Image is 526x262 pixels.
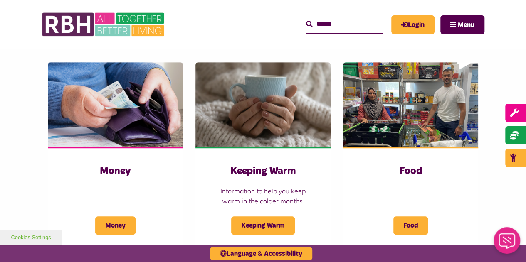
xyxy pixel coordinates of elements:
[195,62,331,251] a: Keeping Warm Information to help you keep warm in the colder months. Keeping Warm
[210,247,312,260] button: Language & Accessibility
[343,62,478,147] img: RBH Pantry
[48,62,183,147] img: Money 1
[458,22,474,28] span: Menu
[231,216,295,235] span: Keeping Warm
[195,62,331,147] img: Warmth 2
[64,165,166,178] h3: Money
[212,186,314,206] p: Information to help you keep warm in the colder months.
[360,165,462,178] h3: Food
[393,216,428,235] span: Food
[489,225,526,262] iframe: Netcall Web Assistant for live chat
[440,15,484,34] button: Navigation
[306,15,383,33] input: Search
[48,62,183,251] a: Money Money
[95,216,136,235] span: Money
[391,15,435,34] a: MyRBH
[212,165,314,178] h3: Keeping Warm
[42,8,166,41] img: RBH
[343,62,478,251] a: Food Food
